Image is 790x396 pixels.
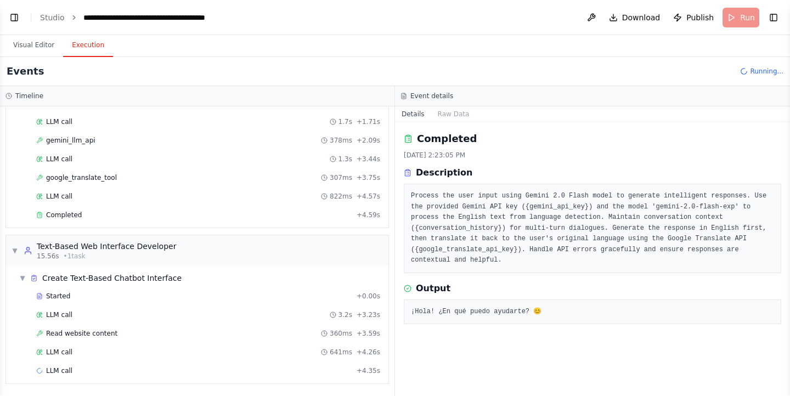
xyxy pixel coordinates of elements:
[330,173,352,182] span: 307ms
[357,292,380,301] span: + 0.00s
[416,282,450,295] h3: Output
[37,241,176,252] div: Text-Based Web Interface Developer
[7,64,44,79] h2: Events
[357,310,380,319] span: + 3.23s
[7,10,22,25] button: Show left sidebar
[357,348,380,357] span: + 4.26s
[46,117,72,126] span: LLM call
[330,136,352,145] span: 378ms
[605,8,665,27] button: Download
[46,155,72,163] span: LLM call
[410,92,453,100] h3: Event details
[46,348,72,357] span: LLM call
[411,191,774,266] pre: Process the user input using Gemini 2.0 Flash model to generate intelligent responses. Use the pr...
[338,117,352,126] span: 1.7s
[416,166,472,179] h3: Description
[330,348,352,357] span: 641ms
[15,92,43,100] h3: Timeline
[357,173,380,182] span: + 3.75s
[766,10,781,25] button: Show right sidebar
[64,252,86,261] span: • 1 task
[404,151,781,160] div: [DATE] 2:23:05 PM
[46,192,72,201] span: LLM call
[622,12,661,23] span: Download
[40,13,65,22] a: Studio
[42,273,182,284] div: Create Text-Based Chatbot Interface
[431,106,476,122] button: Raw Data
[357,192,380,201] span: + 4.57s
[46,211,82,219] span: Completed
[37,252,59,261] span: 15.56s
[357,136,380,145] span: + 2.09s
[357,329,380,338] span: + 3.59s
[357,117,380,126] span: + 1.71s
[330,192,352,201] span: 822ms
[12,246,18,255] span: ▼
[338,310,352,319] span: 3.2s
[46,173,117,182] span: google_translate_tool
[357,211,380,219] span: + 4.59s
[4,34,63,57] button: Visual Editor
[686,12,714,23] span: Publish
[395,106,431,122] button: Details
[357,366,380,375] span: + 4.35s
[411,307,774,318] pre: ¡Hola! ¿En qué puedo ayudarte? 😊
[417,131,477,146] h2: Completed
[63,34,113,57] button: Execution
[669,8,718,27] button: Publish
[46,136,95,145] span: gemini_llm_api
[46,366,72,375] span: LLM call
[338,155,352,163] span: 1.3s
[750,67,783,76] span: Running...
[19,274,26,282] span: ▼
[357,155,380,163] span: + 3.44s
[330,329,352,338] span: 360ms
[46,329,117,338] span: Read website content
[40,12,207,23] nav: breadcrumb
[46,310,72,319] span: LLM call
[46,292,70,301] span: Started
